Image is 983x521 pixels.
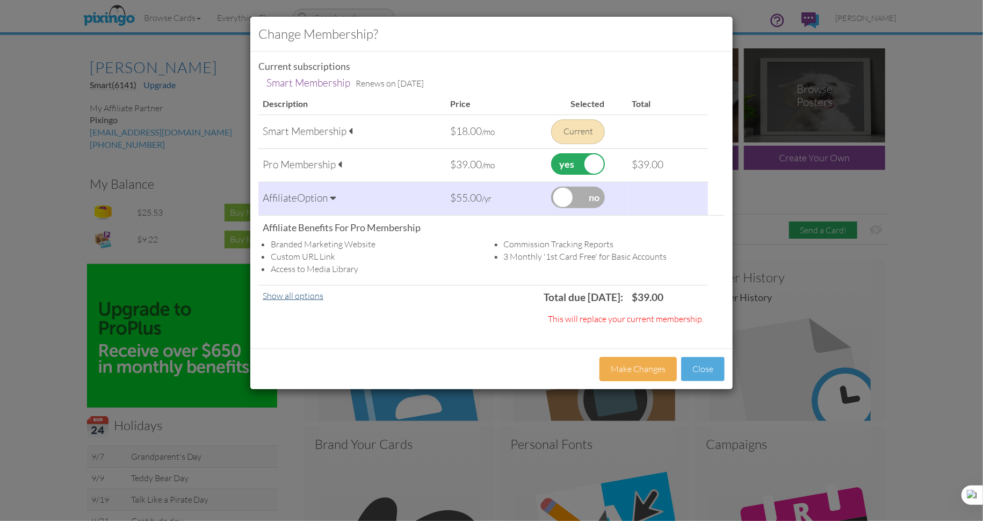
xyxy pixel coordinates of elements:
[446,94,547,115] th: Price
[482,194,491,204] span: /yr
[599,357,677,381] button: Make Changes
[263,191,442,205] div: Affiliate
[504,239,614,249] span: Commission Tracking Reports
[271,251,335,262] span: Custom URL Link
[297,191,328,204] span: Option
[263,158,442,172] div: Pro Membership
[263,124,442,139] div: Smart Membership
[504,251,667,262] span: 3 Monthly '1st Card Free' for Basic Accounts
[271,263,358,274] span: Access to Media Library
[263,223,728,233] h4: Affiliate Benefits for Pro Membership
[263,290,323,301] a: Show all options
[547,94,627,115] th: Selected
[258,25,725,43] h3: Change Membership?
[551,119,605,144] div: Current
[353,73,427,93] td: Renews on [DATE]
[258,94,446,115] th: Description
[264,73,353,93] td: Smart Membership
[263,313,704,325] div: This will replace your current membership.
[258,60,725,73] div: Current subscriptions
[632,290,704,304] div: $39.00
[482,160,495,170] span: /mo
[446,148,547,182] td: $39.00
[632,158,704,172] div: $39.00
[446,182,547,215] td: $55.00
[446,115,547,148] td: $18.00
[681,357,725,381] button: Close
[627,94,708,115] th: Total
[271,239,375,249] span: Branded Marketing Website
[450,290,624,304] div: Total due [DATE]:
[482,127,495,137] span: /mo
